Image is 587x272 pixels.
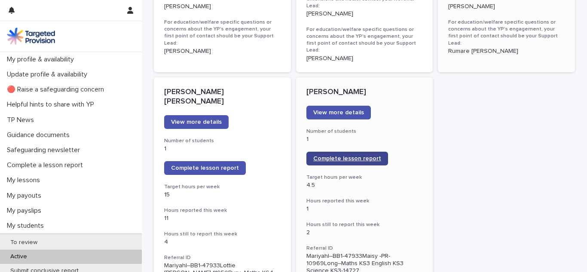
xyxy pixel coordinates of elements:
p: Active [3,253,34,260]
p: [PERSON_NAME] [306,88,423,97]
span: View more details [313,110,364,116]
p: To review [3,239,44,246]
span: Complete lesson report [313,156,381,162]
p: [PERSON_NAME] [306,55,423,62]
p: [PERSON_NAME] [164,48,281,55]
p: My profile & availability [3,55,81,64]
span: Complete lesson report [171,165,239,171]
p: 11 [164,215,281,222]
p: Update profile & availability [3,70,94,79]
p: 1 [164,145,281,153]
a: Complete lesson report [164,161,246,175]
h3: Hours still to report this week [164,231,281,238]
p: 15 [164,191,281,199]
p: 4 [164,238,281,246]
h3: For education/welfare specific questions or concerns about the YP's engagement, your first point ... [306,26,423,54]
h3: Hours still to report this week [306,221,423,228]
p: My students [3,222,51,230]
p: [PERSON_NAME] [448,3,565,10]
p: [PERSON_NAME] [PERSON_NAME] [164,88,281,106]
h3: For education/welfare specific questions or concerns about the YP's engagement, your first point ... [164,19,281,47]
p: 🔴 Raise a safeguarding concern [3,86,111,94]
h3: Referral ID [306,245,423,252]
p: 1 [306,136,423,143]
a: View more details [306,106,371,119]
h3: Referral ID [164,254,281,261]
p: TP News [3,116,41,124]
p: Guidance documents [3,131,76,139]
h3: Target hours per week [164,183,281,190]
p: My payouts [3,192,48,200]
p: 1 [306,205,423,213]
h3: For education/welfare specific questions or concerns about the YP's engagement, your first point ... [448,19,565,47]
a: View more details [164,115,229,129]
h3: Number of students [164,138,281,144]
a: Complete lesson report [306,152,388,165]
p: Rumare [PERSON_NAME] [448,48,565,55]
p: My payslips [3,207,48,215]
h3: Target hours per week [306,174,423,181]
p: Helpful hints to share with YP [3,101,101,109]
h3: Number of students [306,128,423,135]
p: [PERSON_NAME] [164,3,281,10]
p: [PERSON_NAME] [306,10,423,18]
h3: Hours reported this week [164,207,281,214]
span: View more details [171,119,222,125]
p: My lessons [3,176,47,184]
h3: Hours reported this week [306,198,423,205]
p: Complete a lesson report [3,161,90,169]
img: M5nRWzHhSzIhMunXDL62 [7,28,55,45]
p: 4.5 [306,182,423,189]
p: Safeguarding newsletter [3,146,87,154]
p: 2 [306,229,423,236]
